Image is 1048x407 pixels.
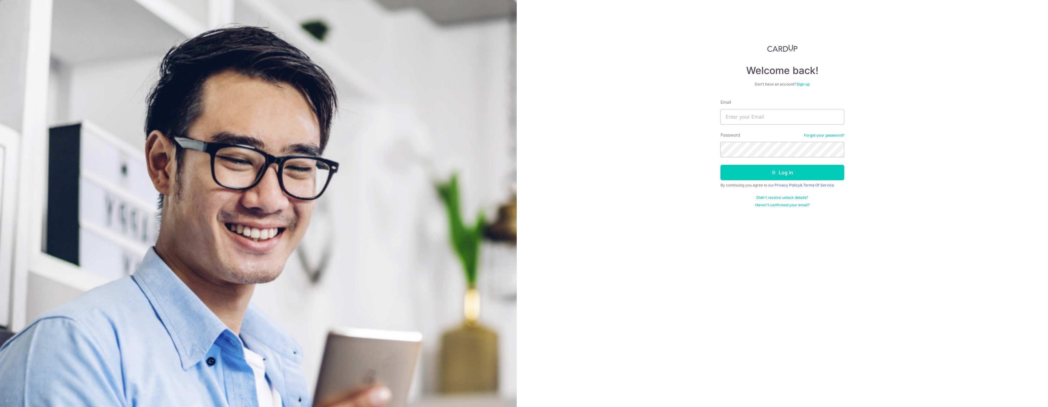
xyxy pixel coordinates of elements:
[720,82,844,87] div: Don’t have an account?
[775,183,800,187] a: Privacy Policy
[720,64,844,77] h4: Welcome back!
[720,109,844,125] input: Enter your Email
[804,133,844,138] a: Forgot your password?
[720,183,844,188] div: By continuing you agree to our &
[767,45,798,52] img: CardUp Logo
[720,99,731,105] label: Email
[803,183,834,187] a: Terms Of Service
[797,82,810,86] a: Sign up
[720,132,740,138] label: Password
[720,165,844,180] button: Log in
[756,195,808,200] a: Didn't receive unlock details?
[755,203,810,208] a: Haven't confirmed your email?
